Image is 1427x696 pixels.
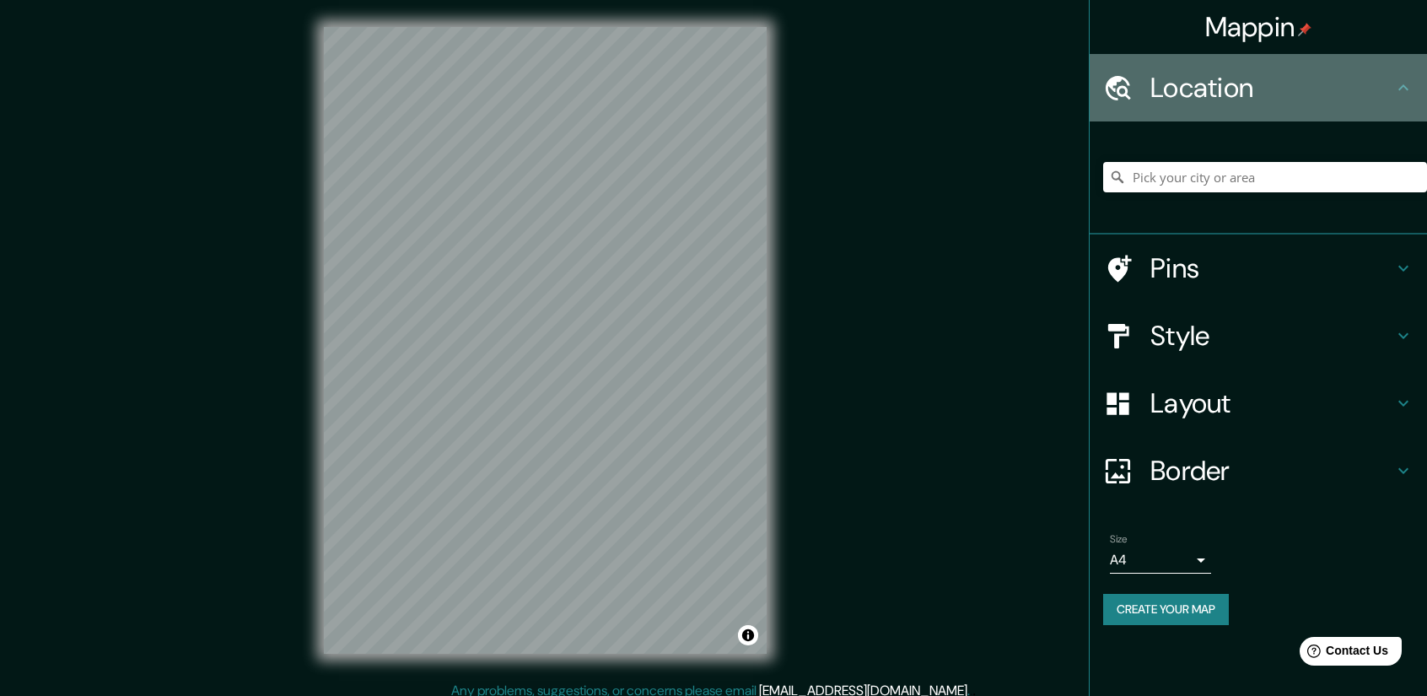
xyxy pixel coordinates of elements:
[1090,370,1427,437] div: Layout
[1103,162,1427,192] input: Pick your city or area
[1090,437,1427,504] div: Border
[1150,454,1393,488] h4: Border
[1103,594,1229,625] button: Create your map
[1150,251,1393,285] h4: Pins
[1205,10,1312,44] h4: Mappin
[1090,235,1427,302] div: Pins
[1110,547,1211,574] div: A4
[738,625,758,645] button: Toggle attribution
[1150,386,1393,420] h4: Layout
[1090,54,1427,121] div: Location
[1150,319,1393,353] h4: Style
[1298,23,1311,36] img: pin-icon.png
[1110,532,1128,547] label: Size
[1090,302,1427,370] div: Style
[324,27,767,654] canvas: Map
[1150,71,1393,105] h4: Location
[1277,630,1408,677] iframe: Help widget launcher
